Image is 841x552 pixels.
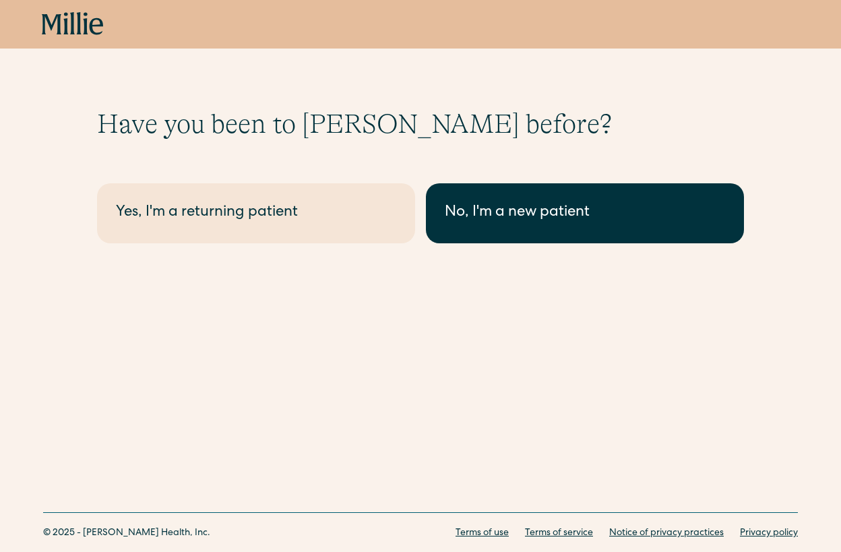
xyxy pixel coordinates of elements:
[116,202,396,224] div: Yes, I'm a returning patient
[43,526,210,541] div: © 2025 - [PERSON_NAME] Health, Inc.
[426,183,744,243] a: No, I'm a new patient
[97,183,415,243] a: Yes, I'm a returning patient
[609,526,724,541] a: Notice of privacy practices
[740,526,798,541] a: Privacy policy
[525,526,593,541] a: Terms of service
[97,108,744,140] h1: Have you been to [PERSON_NAME] before?
[456,526,509,541] a: Terms of use
[445,202,725,224] div: No, I'm a new patient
